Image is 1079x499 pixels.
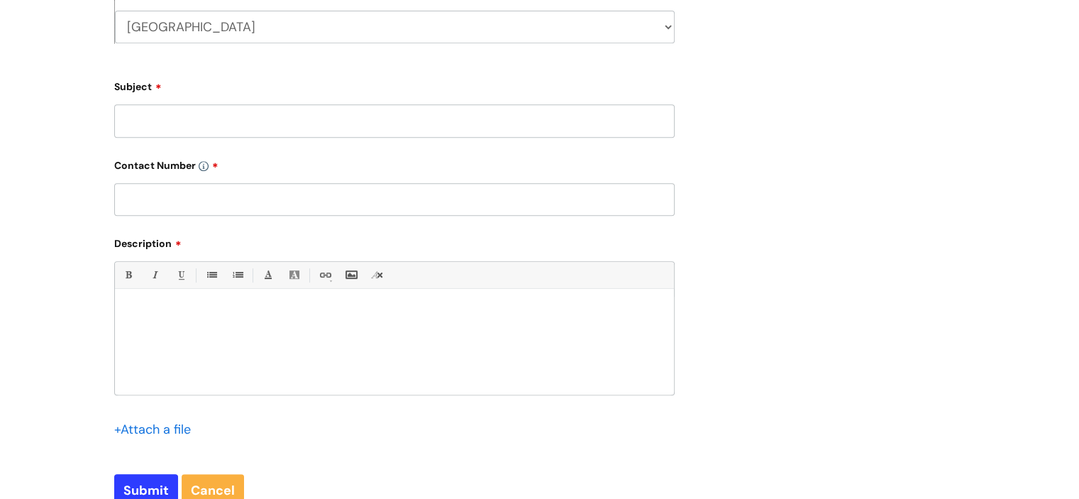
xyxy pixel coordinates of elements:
div: Attach a file [114,418,199,441]
label: Subject [114,76,675,93]
a: Insert Image... [342,266,360,284]
a: Font Color [259,266,277,284]
a: • Unordered List (Ctrl-Shift-7) [202,266,220,284]
label: Contact Number [114,155,675,172]
a: Underline(Ctrl-U) [172,266,189,284]
a: Bold (Ctrl-B) [119,266,137,284]
a: Link [316,266,333,284]
a: 1. Ordered List (Ctrl-Shift-8) [228,266,246,284]
span: + [114,421,121,438]
img: info-icon.svg [199,161,209,171]
a: Back Color [285,266,303,284]
label: Description [114,233,675,250]
a: Remove formatting (Ctrl-\) [368,266,386,284]
a: Italic (Ctrl-I) [145,266,163,284]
